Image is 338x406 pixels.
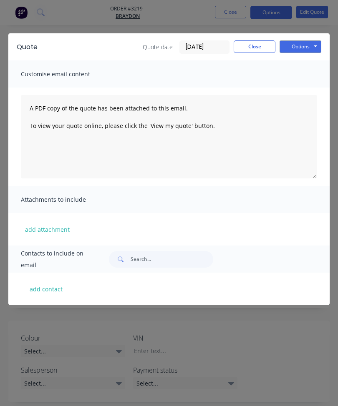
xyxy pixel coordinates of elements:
input: Search... [131,251,213,268]
button: add contact [21,283,71,295]
span: Contacts to include on email [21,248,88,271]
span: Attachments to include [21,194,113,206]
textarea: A PDF copy of the quote has been attached to this email. To view your quote online, please click ... [21,95,317,178]
button: Close [234,40,275,53]
span: Quote date [143,43,173,51]
span: Customise email content [21,68,113,80]
div: Quote [17,42,38,52]
button: Options [280,40,321,53]
button: add attachment [21,223,74,236]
